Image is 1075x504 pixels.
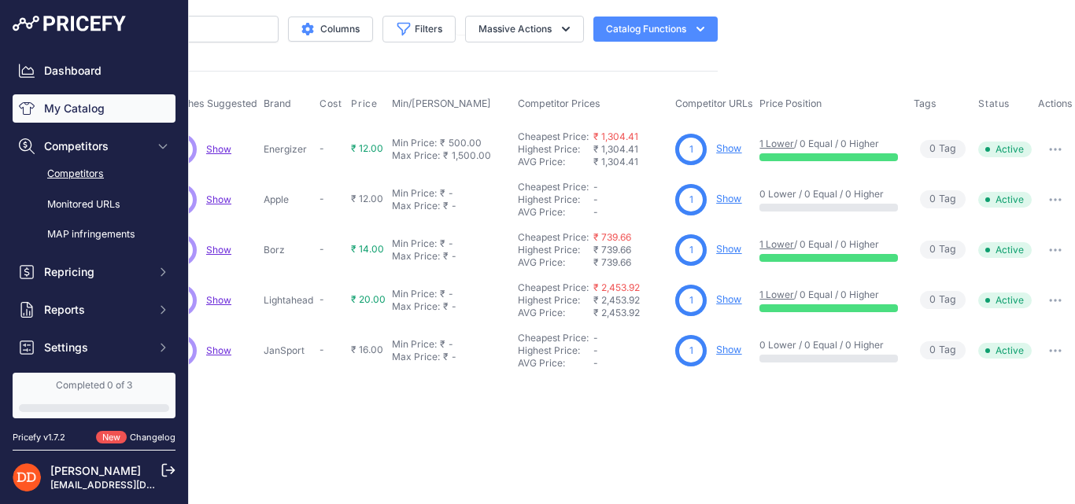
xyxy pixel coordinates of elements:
[392,187,437,200] div: Min Price:
[440,137,445,149] div: ₹
[351,344,383,355] span: ₹ 16.00
[929,142,936,156] span: 0
[593,231,631,243] a: ₹ 739.66
[593,344,598,356] span: -
[13,221,175,248] a: MAP infringements
[206,143,231,155] span: Show
[351,97,377,110] span: Price
[759,138,794,149] a: 1 Lower
[206,344,231,356] a: Show
[445,338,453,351] div: -
[929,343,936,358] span: 0
[449,300,456,313] div: -
[440,338,445,351] div: ₹
[593,193,598,205] span: -
[518,193,593,206] div: Highest Price:
[206,294,231,306] a: Show
[920,241,966,259] span: Tag
[351,293,386,305] span: ₹ 20.00
[449,200,456,212] div: -
[716,193,741,204] a: Show
[392,300,440,313] div: Max Price:
[13,373,175,418] a: Completed 0 of 3
[929,242,936,257] span: 0
[929,192,936,207] span: 0
[443,250,449,263] div: ₹
[13,333,175,362] button: Settings
[320,142,324,154] span: -
[759,289,794,300] a: 1 Lower
[440,187,445,200] div: ₹
[13,160,175,188] a: Competitors
[320,293,324,305] span: -
[264,97,291,109] span: Brand
[264,244,313,256] p: Borz
[50,464,141,477] a: [PERSON_NAME]
[44,264,147,280] span: Repricing
[320,97,345,110] button: Cost
[518,143,593,156] div: Highest Price:
[445,137,482,149] div: 500.00
[13,94,175,123] a: My Catalog
[1038,97,1073,109] span: Actions
[518,97,600,109] span: Competitor Prices
[13,57,175,85] a: Dashboard
[518,131,589,142] a: Cheapest Price:
[320,193,324,204] span: -
[206,193,231,205] span: Show
[392,200,440,212] div: Max Price:
[593,332,598,344] span: -
[264,193,313,206] p: Apple
[96,431,127,444] span: New
[443,200,449,212] div: ₹
[593,156,669,168] div: ₹ 1,304.41
[978,292,1032,308] span: Active
[264,143,313,156] p: Energizer
[13,431,65,444] div: Pricefy v1.7.2
[288,17,373,42] button: Columns
[445,288,453,300] div: -
[392,338,437,351] div: Min Price:
[44,138,147,154] span: Competitors
[351,193,383,204] span: ₹ 12.00
[392,250,440,263] div: Max Price:
[44,302,147,318] span: Reports
[716,344,741,355] a: Show
[716,293,741,305] a: Show
[518,357,593,370] div: AVG Price:
[689,193,693,207] span: 1
[518,256,593,269] div: AVG Price:
[351,142,383,154] span: ₹ 12.00
[518,244,593,256] div: Highest Price:
[978,97,1010,110] span: Status
[518,281,589,293] a: Cheapest Price:
[978,97,1013,110] button: Status
[675,97,753,109] span: Competitor URLs
[320,243,324,255] span: -
[50,479,215,491] a: [EMAIL_ADDRESS][DOMAIN_NAME]
[593,281,640,293] a: ₹ 2,453.92
[978,142,1032,157] span: Active
[978,192,1032,208] span: Active
[518,294,593,307] div: Highest Price:
[449,250,456,263] div: -
[13,258,175,286] button: Repricing
[759,289,898,301] p: / 0 Equal / 0 Higher
[518,307,593,319] div: AVG Price:
[716,142,741,154] a: Show
[593,294,640,306] span: ₹ 2,453.92
[13,296,175,324] button: Reports
[518,332,589,344] a: Cheapest Price:
[440,288,445,300] div: ₹
[689,142,693,156] span: 1
[465,16,584,42] button: Massive Actions
[593,206,598,218] span: -
[920,190,966,208] span: Tag
[593,17,718,42] button: Catalog Functions
[264,344,313,357] p: JanSport
[449,149,491,162] div: 1,500.00
[443,300,449,313] div: ₹
[759,97,822,109] span: Price Position
[593,131,638,142] a: ₹ 1,304.41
